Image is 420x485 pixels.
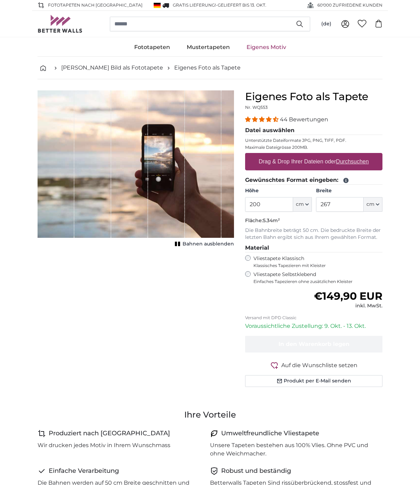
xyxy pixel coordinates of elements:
button: Auf die Wunschliste setzen [245,361,382,370]
label: Vliestapete Selbstklebend [253,271,382,284]
span: Bahnen ausblenden [183,241,234,248]
div: inkl. MwSt. [314,302,382,309]
span: - [216,2,266,8]
a: [PERSON_NAME] Bild als Fototapete [61,64,163,72]
nav: breadcrumbs [38,57,382,79]
p: Fläche: [245,217,382,224]
span: GRATIS Lieferung! [173,2,216,8]
h1: Eigenes Foto als Tapete [245,90,382,103]
span: Fototapeten nach [GEOGRAPHIC_DATA] [48,2,143,8]
img: Deutschland [154,3,161,8]
legend: Material [245,244,382,252]
span: Klassisches Tapezieren mit Kleister [253,263,377,268]
a: Eigenes Motiv [238,38,294,56]
button: cm [364,197,382,212]
img: Betterwalls [38,15,83,33]
p: Maximale Dateigrösse 200MB. [245,145,382,150]
label: Breite [316,187,382,194]
p: Voraussichtliche Zustellung: 9. Okt. - 13. Okt. [245,322,382,330]
span: 4.34 stars [245,116,280,123]
legend: Datei auswählen [245,126,382,135]
p: Unsere Tapeten bestehen aus 100% Vlies. Ohne PVC und ohne Weichmacher. [210,441,377,458]
h3: Ihre Vorteile [38,409,382,420]
label: Höhe [245,187,312,194]
button: (de) [316,18,337,30]
h4: Umweltfreundliche Vliestapete [221,429,319,438]
span: 44 Bewertungen [280,116,328,123]
span: Auf die Wunschliste setzen [281,361,357,370]
span: cm [296,201,304,208]
legend: Gewünschtes Format eingeben: [245,176,382,185]
div: 1 of 1 [38,90,234,249]
button: Bahnen ausblenden [173,239,234,249]
label: Vliestapete Klassisch [253,255,377,268]
h4: Einfache Verarbeitung [49,466,119,476]
span: 60'000 ZUFRIEDENE KUNDEN [317,2,382,8]
button: cm [293,197,312,212]
h4: Robust und beständig [221,466,291,476]
button: Produkt per E-Mail senden [245,375,382,387]
p: Die Bahnbreite beträgt 50 cm. Die bedruckte Breite der letzten Bahn ergibt sich aus Ihrem gewählt... [245,227,382,241]
span: 5.34m² [263,217,280,224]
span: cm [366,201,374,208]
span: Einfaches Tapezieren ohne zusätzlichen Kleister [253,279,382,284]
p: Wir drucken jedes Motiv in Ihrem Wunschmass [38,441,170,450]
span: Nr. WQ553 [245,105,268,110]
p: Versand mit DPD Classic [245,315,382,321]
span: Geliefert bis 13. Okt. [218,2,266,8]
a: Mustertapeten [178,38,238,56]
a: Fototapeten [126,38,178,56]
span: In den Warenkorb legen [278,341,349,347]
span: €149,90 EUR [314,290,382,302]
button: In den Warenkorb legen [245,336,382,353]
p: Unterstützte Dateiformate JPG, PNG, TIFF, PDF. [245,138,382,143]
h4: Produziert nach [GEOGRAPHIC_DATA] [49,429,170,438]
a: Eigenes Foto als Tapete [174,64,241,72]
